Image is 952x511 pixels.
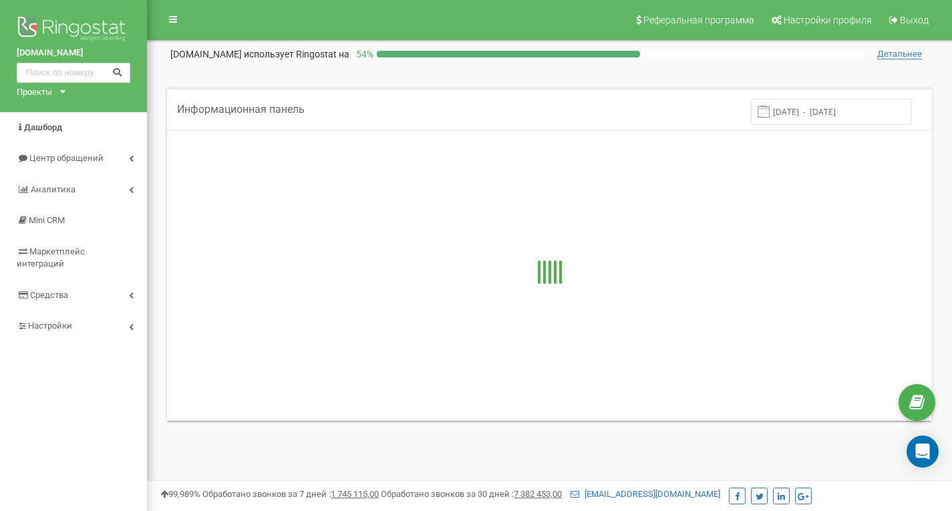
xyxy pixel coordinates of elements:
a: [DOMAIN_NAME] [17,47,130,59]
span: Настройки [28,321,72,331]
span: 99,989% [160,489,200,499]
span: Информационная панель [177,103,305,116]
u: 7 382 453,00 [514,489,562,499]
span: Маркетплейс интеграций [17,246,85,269]
p: [DOMAIN_NAME] [170,47,349,61]
p: 54 % [349,47,377,61]
span: Обработано звонков за 7 дней : [202,489,379,499]
span: Обработано звонков за 30 дней : [381,489,562,499]
span: Дашборд [24,122,62,132]
div: Проекты [17,86,52,99]
span: Детальнее [877,49,922,59]
a: [EMAIL_ADDRESS][DOMAIN_NAME] [571,489,720,499]
span: Средства [30,290,68,300]
span: Реферальная программа [643,15,754,25]
span: Настройки профиля [784,15,872,25]
span: Mini CRM [29,215,65,225]
span: использует Ringostat на [244,49,349,59]
span: Центр обращений [29,153,104,163]
div: Open Intercom Messenger [907,436,939,468]
img: Ringostat logo [17,13,130,47]
span: Выход [900,15,929,25]
u: 1 745 115,00 [331,489,379,499]
span: Аналитика [31,184,75,194]
input: Поиск по номеру [17,63,130,83]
